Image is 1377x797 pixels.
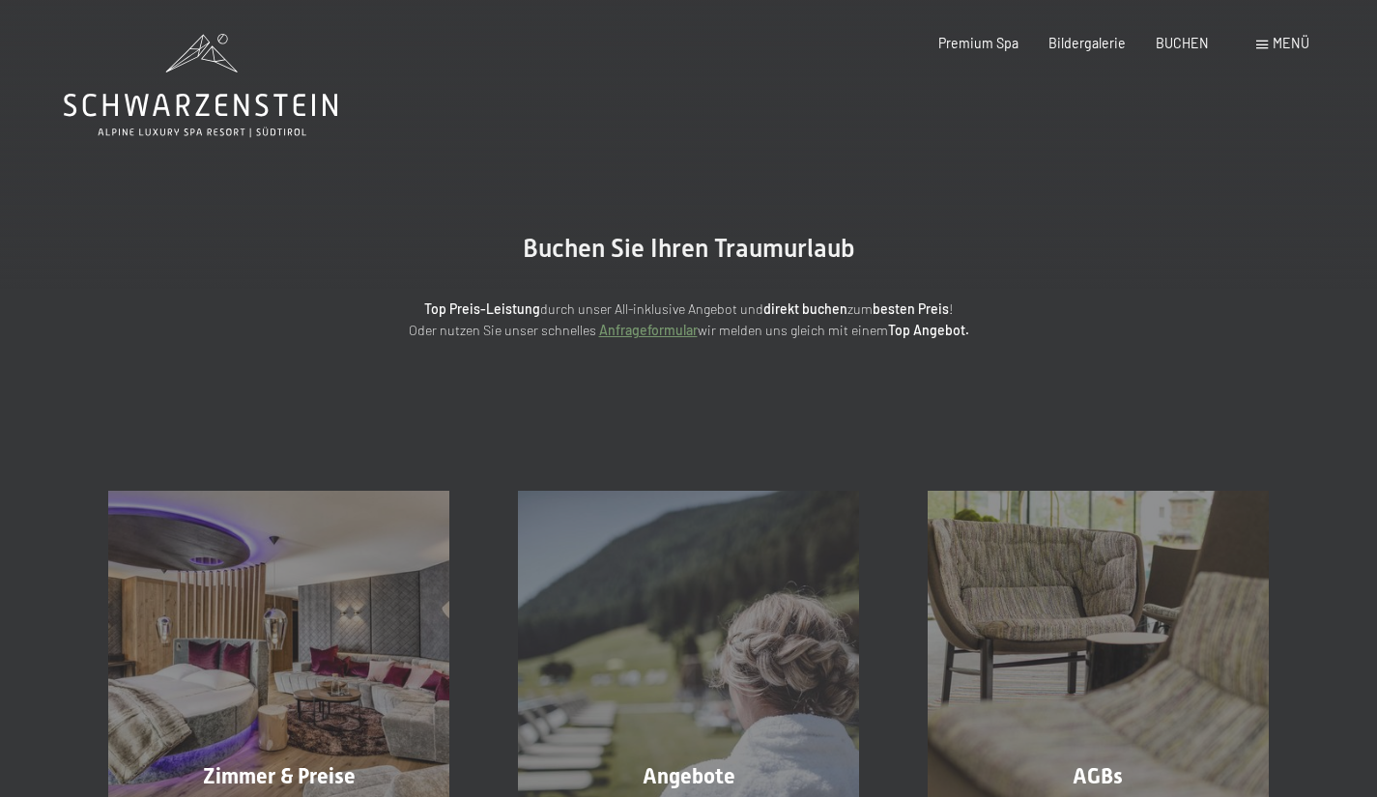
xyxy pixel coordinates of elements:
[873,300,949,317] strong: besten Preis
[424,300,540,317] strong: Top Preis-Leistung
[203,764,356,788] span: Zimmer & Preise
[643,764,735,788] span: Angebote
[599,322,698,338] a: Anfrageformular
[938,35,1018,51] a: Premium Spa
[763,300,847,317] strong: direkt buchen
[1048,35,1126,51] a: Bildergalerie
[523,234,855,263] span: Buchen Sie Ihren Traumurlaub
[1073,764,1123,788] span: AGBs
[888,322,969,338] strong: Top Angebot.
[264,299,1114,342] p: durch unser All-inklusive Angebot und zum ! Oder nutzen Sie unser schnelles wir melden uns gleich...
[1156,35,1209,51] a: BUCHEN
[1273,35,1309,51] span: Menü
